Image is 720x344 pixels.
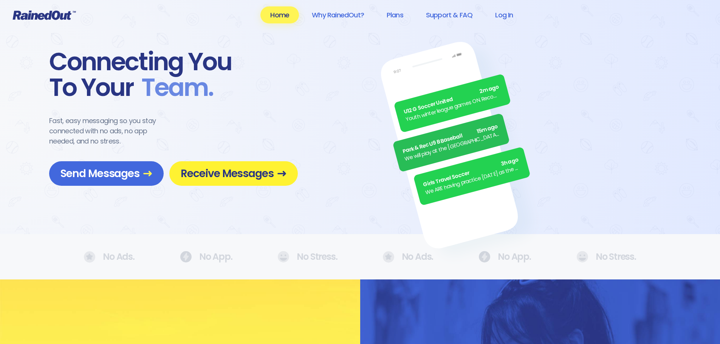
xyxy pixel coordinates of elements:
div: Fast, easy messaging so you stay connected with no ads, no app needed, and no stress. [49,116,170,146]
img: No Ads. [277,251,289,262]
a: Send Messages [49,161,164,186]
div: Connecting You To Your [49,49,298,100]
div: No App. [478,251,531,262]
div: No Ads. [84,251,135,263]
img: No Ads. [84,251,95,263]
div: U12 G Soccer United [403,83,500,116]
div: We will play at the [GEOGRAPHIC_DATA]. Wear white, be at the field by 5pm. [404,130,501,163]
div: Park & Rec U9 B Baseball [402,122,499,156]
span: Team . [134,75,213,100]
a: Why RainedOut? [302,6,374,23]
span: 3h ago [500,156,519,168]
div: Girls Travel Soccer [423,156,520,189]
div: No Stress. [277,251,337,262]
a: Home [260,6,299,23]
span: 2m ago [479,83,500,96]
a: Support & FAQ [416,6,482,23]
a: Plans [377,6,413,23]
div: Youth winter league games ON. Recommend running shoes/sneakers for players as option for footwear. [405,91,502,124]
div: No App. [180,251,232,262]
a: Receive Messages [169,161,298,186]
a: Log In [485,6,523,23]
img: No Ads. [478,251,490,262]
img: No Ads. [180,251,192,262]
span: 15m ago [476,122,499,136]
div: No Stress. [576,251,636,262]
span: Send Messages [60,167,152,180]
div: We ARE having practice [DATE] as the sun is finally out. [424,164,522,197]
img: No Ads. [383,251,394,263]
img: No Ads. [576,251,588,262]
div: No Ads. [383,251,434,263]
span: Receive Messages [181,167,286,180]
